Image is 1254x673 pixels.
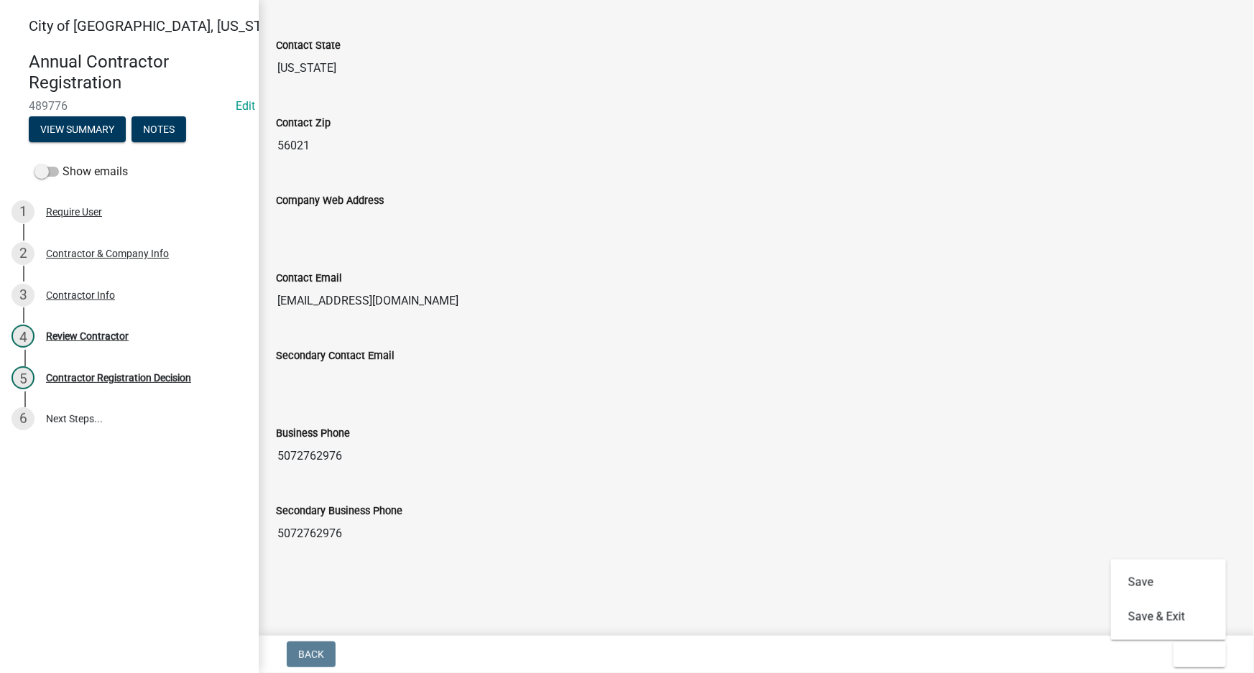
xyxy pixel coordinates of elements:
[11,284,34,307] div: 3
[236,99,255,113] a: Edit
[276,41,341,51] label: Contact State
[29,116,126,142] button: View Summary
[46,290,115,300] div: Contractor Info
[46,331,129,341] div: Review Contractor
[11,200,34,223] div: 1
[132,124,186,136] wm-modal-confirm: Notes
[34,163,128,180] label: Show emails
[1111,565,1226,600] button: Save
[1185,649,1206,660] span: Exit
[46,373,191,383] div: Contractor Registration Decision
[1111,600,1226,634] button: Save & Exit
[29,124,126,136] wm-modal-confirm: Summary
[236,99,255,113] wm-modal-confirm: Edit Application Number
[46,249,169,259] div: Contractor & Company Info
[276,506,402,516] label: Secondary Business Phone
[276,119,331,129] label: Contact Zip
[11,325,34,348] div: 4
[298,649,324,660] span: Back
[287,641,336,667] button: Back
[11,242,34,265] div: 2
[1111,560,1226,640] div: Exit
[11,366,34,389] div: 5
[29,99,230,113] span: 489776
[132,116,186,142] button: Notes
[276,274,342,284] label: Contact Email
[46,207,102,217] div: Require User
[1174,641,1226,667] button: Exit
[276,351,395,361] label: Secondary Contact Email
[29,52,247,93] h4: Annual Contractor Registration
[276,196,384,206] label: Company Web Address
[29,17,290,34] span: City of [GEOGRAPHIC_DATA], [US_STATE]
[276,429,350,439] label: Business Phone
[11,407,34,430] div: 6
